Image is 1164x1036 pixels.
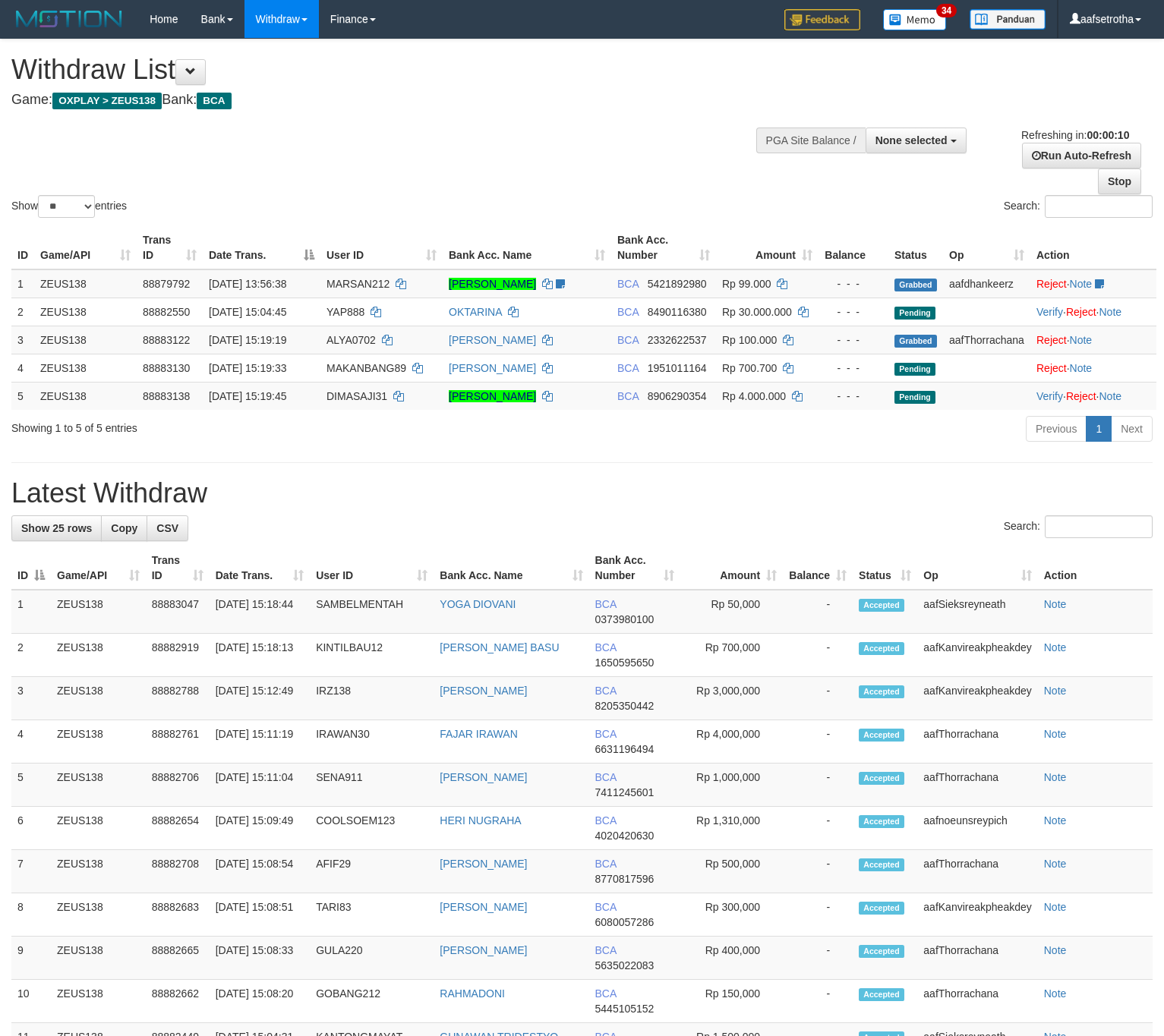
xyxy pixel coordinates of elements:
a: FAJAR IRAWAN [440,728,517,740]
a: Note [1099,390,1121,402]
th: Game/API: activate to sort column ascending [51,546,146,590]
span: Copy 8906290354 to clipboard [648,390,707,402]
td: aafThorrachana [917,850,1037,893]
a: Note [1044,858,1067,870]
td: [DATE] 15:11:19 [210,720,310,764]
span: Accepted [859,902,904,915]
div: - - - [825,276,882,291]
td: aafdhankeerz [943,269,1030,298]
a: [PERSON_NAME] [449,390,536,402]
th: Trans ID: activate to sort column ascending [146,546,210,590]
div: PGA Site Balance / [756,128,866,153]
span: CSV [156,522,178,534]
a: Reject [1066,306,1096,318]
td: 9 [11,937,51,980]
td: - [783,634,853,677]
th: Bank Acc. Number: activate to sort column ascending [589,546,681,590]
span: Show 25 rows [21,522,92,534]
td: 88882706 [146,764,210,807]
a: Note [1044,987,1067,1000]
td: ZEUS138 [34,354,137,382]
a: [PERSON_NAME] BASU [440,641,559,653]
span: Refreshing in: [1021,129,1129,141]
td: - [783,893,853,937]
th: ID [11,226,34,269]
td: 8 [11,893,51,937]
td: Rp 4,000,000 [680,720,783,764]
span: 34 [936,4,957,17]
td: AFIF29 [310,850,434,893]
td: 3 [11,677,51,720]
td: - [783,807,853,850]
span: BCA [595,641,617,653]
td: IRZ138 [310,677,434,720]
td: Rp 50,000 [680,590,783,634]
td: ZEUS138 [51,634,146,677]
td: ZEUS138 [51,937,146,980]
td: [DATE] 15:18:13 [210,634,310,677]
a: Reject [1036,334,1067,346]
td: Rp 400,000 [680,937,783,980]
span: Copy 8490116380 to clipboard [648,306,707,318]
td: 10 [11,980,51,1023]
span: Copy [111,522,137,534]
td: · [1030,326,1156,354]
td: 88883047 [146,590,210,634]
div: - - - [825,361,882,376]
a: [PERSON_NAME] [440,685,527,697]
th: Bank Acc. Name: activate to sort column ascending [443,226,611,269]
th: Balance: activate to sort column ascending [783,546,853,590]
span: Rp 99.000 [722,278,771,290]
span: Rp 100.000 [722,334,777,346]
a: Note [1070,278,1093,290]
span: Copy 4020420630 to clipboard [595,830,655,842]
label: Search: [1004,515,1153,538]
span: 88883130 [143,362,190,374]
td: · · [1030,382,1156,410]
a: [PERSON_NAME] [449,334,536,346]
td: ZEUS138 [34,298,137,326]
td: aafnoeunsreypich [917,807,1037,850]
span: Rp 4.000.000 [722,390,786,402]
a: Next [1111,416,1153,442]
a: [PERSON_NAME] [440,901,527,913]
th: Action [1038,546,1153,590]
span: BCA [617,362,639,374]
td: [DATE] 15:08:54 [210,850,310,893]
span: BCA [595,901,617,913]
span: DIMASAJI31 [326,390,387,402]
a: Note [1070,362,1093,374]
a: Reject [1036,362,1067,374]
th: Status [888,226,943,269]
td: aafThorrachana [917,937,1037,980]
td: 4 [11,354,34,382]
span: Accepted [859,858,904,871]
span: [DATE] 15:19:45 [209,390,286,402]
td: COOLSOEM123 [310,807,434,850]
td: Rp 1,310,000 [680,807,783,850]
span: Pending [894,307,935,320]
a: RAHMADONI [440,987,505,1000]
td: 88882662 [146,980,210,1023]
div: - - - [825,332,882,348]
span: Copy 5445105152 to clipboard [595,1003,655,1015]
span: Copy 1951011164 to clipboard [648,362,707,374]
span: Copy 0373980100 to clipboard [595,613,655,625]
a: Verify [1036,306,1063,318]
span: MAKANBANG89 [326,362,406,374]
a: OKTARINA [449,306,502,318]
td: aafThorrachana [943,326,1030,354]
td: 5 [11,382,34,410]
td: ZEUS138 [51,893,146,937]
td: GOBANG212 [310,980,434,1023]
td: · [1030,354,1156,382]
td: 6 [11,807,51,850]
th: Amount: activate to sort column ascending [716,226,819,269]
td: ZEUS138 [51,807,146,850]
td: 2 [11,298,34,326]
img: Button%20Memo.svg [883,9,947,30]
span: Accepted [859,599,904,612]
a: CSV [147,515,188,541]
a: YOGA DIOVANI [440,598,516,610]
td: aafThorrachana [917,980,1037,1023]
